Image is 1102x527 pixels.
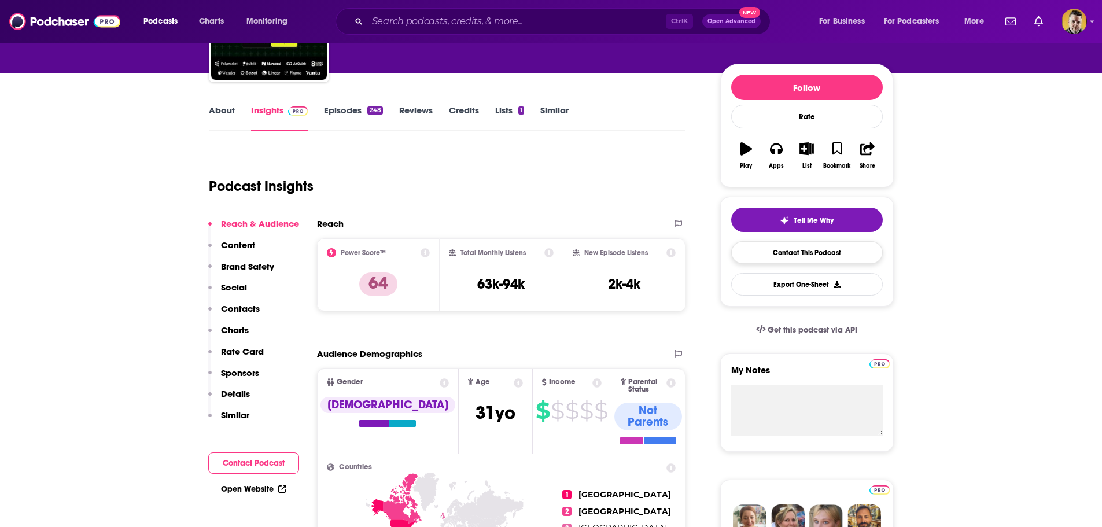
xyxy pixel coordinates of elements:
span: 2 [562,507,572,516]
span: Income [549,378,576,386]
a: Show notifications dropdown [1030,12,1048,31]
a: InsightsPodchaser Pro [251,105,308,131]
span: Parental Status [628,378,665,393]
h2: New Episode Listens [584,249,648,257]
button: Follow [731,75,883,100]
h2: Audience Demographics [317,348,422,359]
span: Ctrl K [666,14,693,29]
h2: Reach [317,218,344,229]
button: Details [208,388,250,410]
button: Bookmark [822,135,852,176]
a: Charts [191,12,231,31]
div: Not Parents [614,403,683,430]
div: 248 [367,106,382,115]
button: Rate Card [208,346,264,367]
a: Pro website [869,358,890,368]
button: Contact Podcast [208,452,299,474]
button: Sponsors [208,367,259,389]
div: Play [740,163,752,169]
span: [GEOGRAPHIC_DATA] [578,506,671,517]
p: Charts [221,325,249,336]
button: Brand Safety [208,261,274,282]
span: $ [565,401,578,420]
div: Share [860,163,875,169]
a: Credits [449,105,479,131]
button: Charts [208,325,249,346]
p: 64 [359,272,397,296]
span: Age [476,378,490,386]
span: Podcasts [143,13,178,30]
button: open menu [811,12,879,31]
button: List [791,135,821,176]
a: Reviews [399,105,433,131]
img: Podchaser - Follow, Share and Rate Podcasts [9,10,120,32]
button: open menu [956,12,998,31]
p: Brand Safety [221,261,274,272]
button: open menu [135,12,193,31]
p: Reach & Audience [221,218,299,229]
p: Rate Card [221,346,264,357]
button: Show profile menu [1062,9,1087,34]
div: Rate [731,105,883,128]
a: Show notifications dropdown [1001,12,1020,31]
p: Content [221,239,255,250]
a: Contact This Podcast [731,241,883,264]
button: open menu [876,12,956,31]
a: Lists1 [495,105,524,131]
span: For Business [819,13,865,30]
div: List [802,163,812,169]
button: Apps [761,135,791,176]
span: Gender [337,378,363,386]
span: $ [580,401,593,420]
button: open menu [238,12,303,31]
span: New [739,7,760,18]
p: Sponsors [221,367,259,378]
p: Similar [221,410,249,421]
a: Open Website [221,484,286,494]
span: More [964,13,984,30]
a: Episodes248 [324,105,382,131]
span: Logged in as JohnMoore [1062,9,1087,34]
p: Details [221,388,250,399]
img: Podchaser Pro [869,359,890,368]
button: tell me why sparkleTell Me Why [731,208,883,232]
span: Monitoring [246,13,288,30]
span: 31 yo [476,401,515,424]
div: Apps [769,163,784,169]
img: Podchaser Pro [869,485,890,495]
label: My Notes [731,364,883,385]
div: Bookmark [823,163,850,169]
p: Contacts [221,303,260,314]
a: About [209,105,235,131]
a: Pro website [869,484,890,495]
h1: Podcast Insights [209,178,314,195]
span: Charts [199,13,224,30]
img: Podchaser Pro [288,106,308,116]
button: Play [731,135,761,176]
button: Export One-Sheet [731,273,883,296]
button: Contacts [208,303,260,325]
img: User Profile [1062,9,1087,34]
h2: Total Monthly Listens [460,249,526,257]
p: Social [221,282,247,293]
span: $ [551,401,564,420]
a: Similar [540,105,569,131]
button: Social [208,282,247,303]
span: Open Advanced [707,19,755,24]
button: Similar [208,410,249,431]
h2: Power Score™ [341,249,386,257]
div: 1 [518,106,524,115]
span: For Podcasters [884,13,939,30]
span: Tell Me Why [794,216,834,225]
a: Get this podcast via API [747,316,867,344]
h3: 63k-94k [477,275,525,293]
button: Share [852,135,882,176]
button: Reach & Audience [208,218,299,239]
h3: 2k-4k [608,275,640,293]
button: Content [208,239,255,261]
input: Search podcasts, credits, & more... [367,12,666,31]
img: tell me why sparkle [780,216,789,225]
button: Open AdvancedNew [702,14,761,28]
span: Get this podcast via API [768,325,857,335]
